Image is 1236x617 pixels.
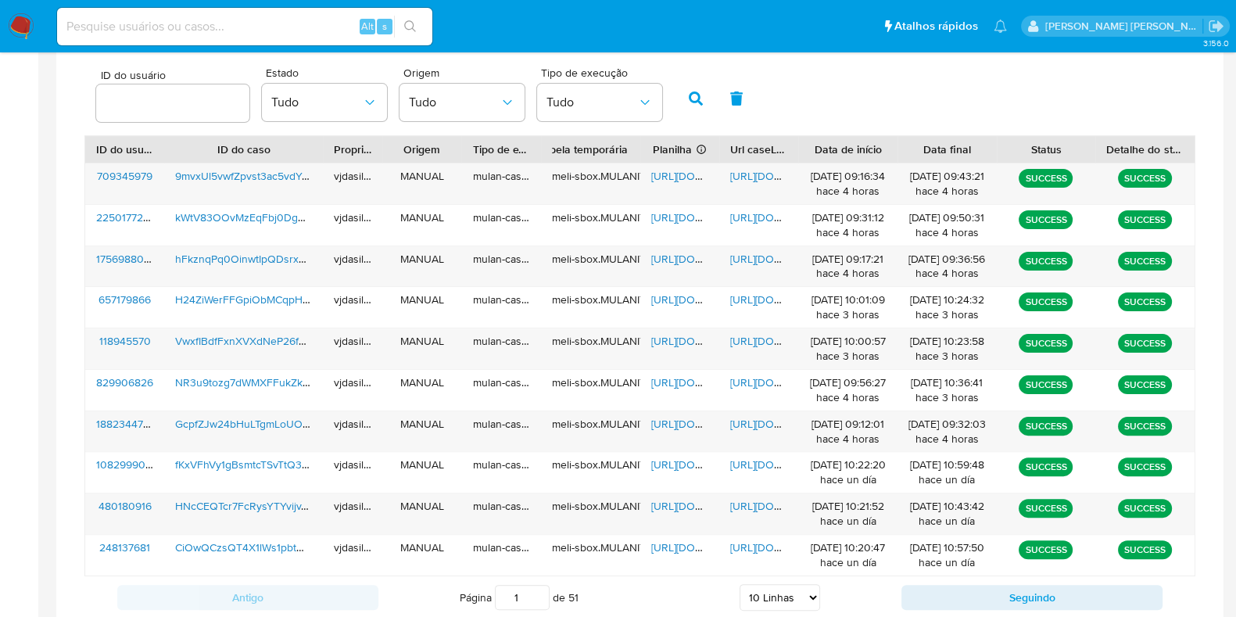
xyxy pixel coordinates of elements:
span: 3.156.0 [1202,37,1228,49]
span: Alt [361,19,374,34]
a: Notificações [994,20,1007,33]
span: Atalhos rápidos [894,18,978,34]
span: s [382,19,387,34]
input: Pesquise usuários ou casos... [57,16,432,37]
button: search-icon [394,16,426,38]
p: viviane.jdasilva@mercadopago.com.br [1045,19,1203,34]
a: Sair [1208,18,1224,34]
